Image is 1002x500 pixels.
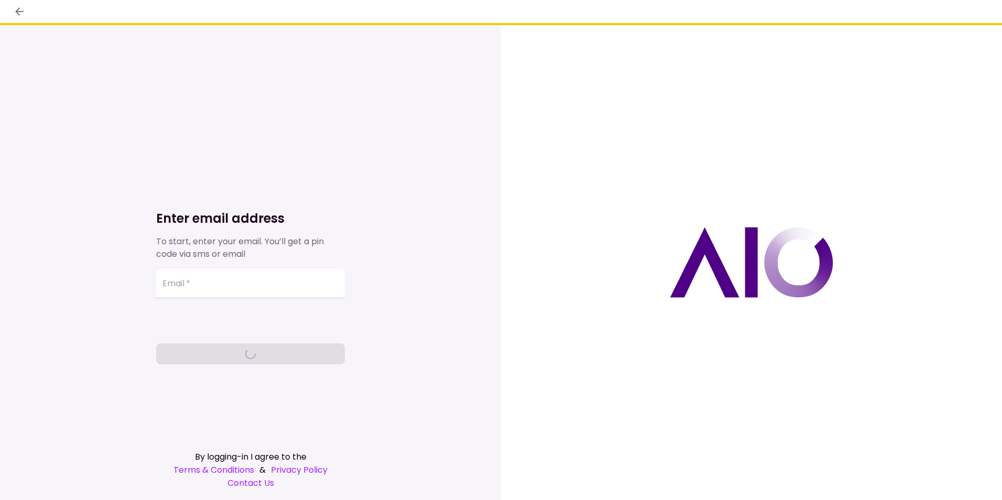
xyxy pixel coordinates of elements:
button: back [10,3,28,20]
a: Privacy Policy [271,463,328,476]
h1: Enter email address [156,210,345,227]
div: & [156,463,345,476]
a: Contact Us [156,476,345,490]
div: To start, enter your email. You’ll get a pin code via sms or email [156,235,345,260]
div: By logging-in I agree to the [156,450,345,463]
img: AIO logo [670,227,833,298]
a: Terms & Conditions [173,463,254,476]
